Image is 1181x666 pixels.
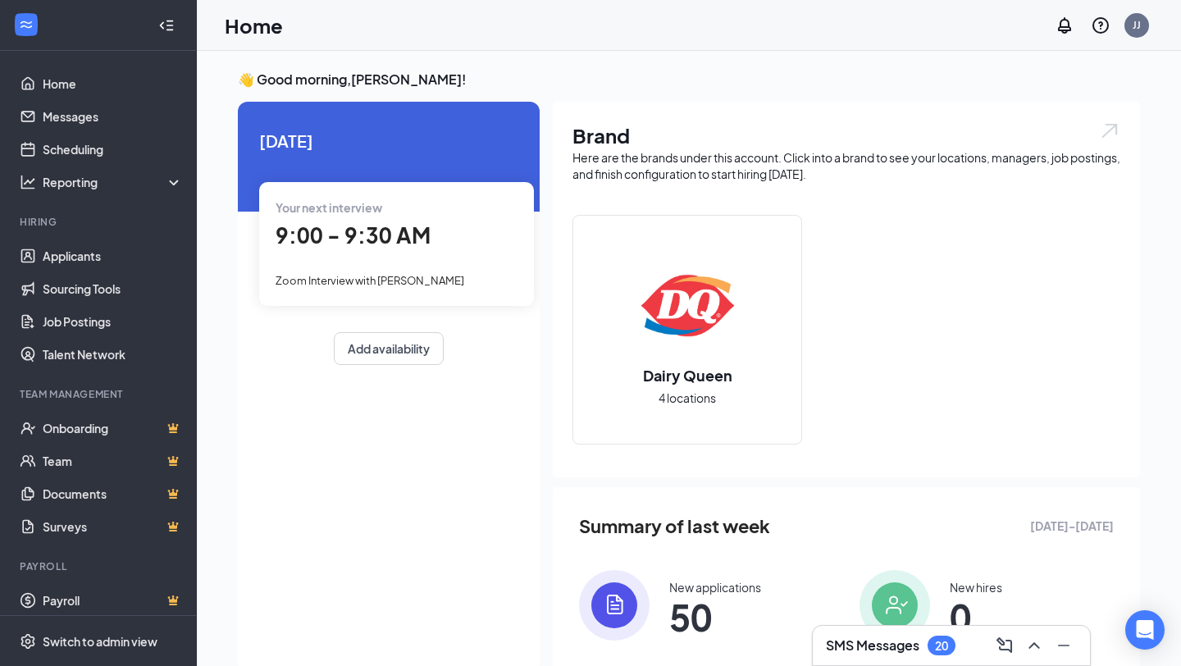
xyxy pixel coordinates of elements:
span: Your next interview [276,200,382,215]
a: Talent Network [43,338,183,371]
div: Switch to admin view [43,633,157,650]
div: Hiring [20,215,180,229]
div: Reporting [43,174,184,190]
a: TeamCrown [43,445,183,477]
svg: Notifications [1055,16,1074,35]
span: Summary of last week [579,512,770,541]
button: Add availability [334,332,444,365]
img: icon [579,570,650,641]
span: Zoom Interview with [PERSON_NAME] [276,274,464,287]
a: Scheduling [43,133,183,166]
a: PayrollCrown [43,584,183,617]
div: Team Management [20,387,180,401]
a: Job Postings [43,305,183,338]
svg: WorkstreamLogo [18,16,34,33]
h3: SMS Messages [826,636,919,655]
a: DocumentsCrown [43,477,183,510]
div: Payroll [20,559,180,573]
span: [DATE] - [DATE] [1030,517,1114,535]
div: New hires [950,579,1002,595]
svg: Collapse [158,17,175,34]
svg: Settings [20,633,36,650]
div: New applications [669,579,761,595]
span: 50 [669,602,761,632]
div: Here are the brands under this account. Click into a brand to see your locations, managers, job p... [572,149,1120,182]
span: [DATE] [259,128,518,153]
img: open.6027fd2a22e1237b5b06.svg [1099,121,1120,140]
img: icon [860,570,930,641]
span: 4 locations [659,389,716,407]
button: Minimize [1051,632,1077,659]
h1: Home [225,11,283,39]
img: Dairy Queen [635,253,740,358]
a: SurveysCrown [43,510,183,543]
svg: ChevronUp [1024,636,1044,655]
a: Home [43,67,183,100]
div: 20 [935,639,948,653]
a: OnboardingCrown [43,412,183,445]
svg: Minimize [1054,636,1074,655]
span: 9:00 - 9:30 AM [276,221,431,249]
div: JJ [1133,18,1141,32]
h1: Brand [572,121,1120,149]
button: ComposeMessage [992,632,1018,659]
svg: QuestionInfo [1091,16,1110,35]
a: Sourcing Tools [43,272,183,305]
span: 0 [950,602,1002,632]
h2: Dairy Queen [627,365,749,385]
svg: ComposeMessage [995,636,1015,655]
a: Applicants [43,239,183,272]
a: Messages [43,100,183,133]
h3: 👋 Good morning, [PERSON_NAME] ! [238,71,1140,89]
svg: Analysis [20,174,36,190]
button: ChevronUp [1021,632,1047,659]
div: Open Intercom Messenger [1125,610,1165,650]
